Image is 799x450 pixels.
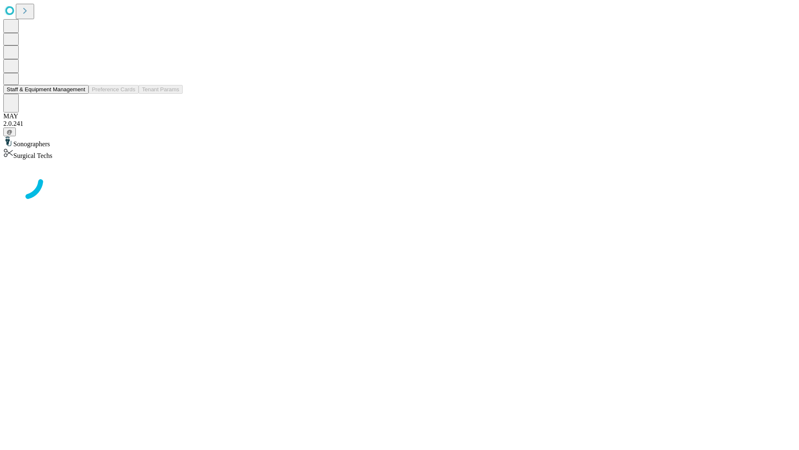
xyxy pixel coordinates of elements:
[3,85,89,94] button: Staff & Equipment Management
[139,85,183,94] button: Tenant Params
[3,136,796,148] div: Sonographers
[3,112,796,120] div: MAY
[89,85,139,94] button: Preference Cards
[7,129,12,135] span: @
[3,127,16,136] button: @
[3,148,796,160] div: Surgical Techs
[3,120,796,127] div: 2.0.241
